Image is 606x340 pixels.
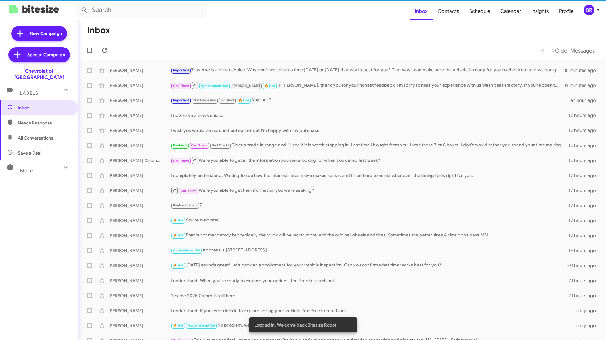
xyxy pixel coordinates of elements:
[87,25,110,35] h1: Inbox
[108,247,171,254] div: [PERSON_NAME]
[8,47,70,62] a: Special Campaign
[552,47,555,54] span: »
[171,112,568,119] div: I now have a new vehicle.
[537,44,548,57] button: Previous
[570,97,601,104] div: an hour ago
[188,323,215,327] span: Appointment Set
[18,105,71,111] span: Inbox
[171,247,568,254] div: Address is [STREET_ADDRESS]
[108,232,171,239] div: [PERSON_NAME]
[568,187,601,194] div: 17 hours ago
[173,159,189,163] span: Call Them
[568,202,601,209] div: 17 hours ago
[108,217,171,224] div: [PERSON_NAME]
[232,84,260,88] span: [PERSON_NAME]
[433,2,464,20] a: Contacts
[464,2,495,20] a: Schedule
[108,142,171,149] div: [PERSON_NAME]
[171,292,568,299] div: Yes the 2025 Camry is still here!
[173,218,184,222] span: 🔥 Hot
[568,157,601,164] div: 16 hours ago
[254,322,336,328] span: Logged In. Welcome back Bitesize Robot
[568,292,601,299] div: 21 hours ago
[108,277,171,284] div: [PERSON_NAME]
[20,90,38,96] span: Labels
[238,98,249,102] span: 🔥 Hot
[18,150,41,156] span: Save a Deal
[181,189,197,193] span: Call Them
[567,262,601,269] div: 20 hours ago
[410,2,433,20] span: Inbox
[173,203,198,207] span: Buyback: trade
[171,127,568,134] div: I wish you would've reached out earlier but I'm happy with my purchase
[568,277,601,284] div: 21 hours ago
[171,142,568,149] div: Giver a trade in range and I'll see if it is worth stopping in. Last time I bought from you, I wa...
[264,84,275,88] span: 🔥 Hot
[171,81,563,89] div: Hi [PERSON_NAME], thank you for your honest feedback. I’m sorry to hear your experience with us w...
[201,84,228,88] span: Appointment Set
[563,82,601,89] div: 39 minutes ago
[108,187,171,194] div: [PERSON_NAME]
[18,120,71,126] span: Needs Response
[495,2,526,20] a: Calendar
[171,217,568,224] div: You're welcome
[11,26,67,41] a: New Campaign
[171,97,570,104] div: Any luck?
[171,277,568,284] div: I understand! When you're ready to explore your options, feel free to reach out.
[191,143,207,147] span: Call Them
[20,168,33,174] span: More
[108,292,171,299] div: [PERSON_NAME]
[108,157,171,164] div: [PERSON_NAME] Distance
[171,232,568,239] div: That is not mandatory but typically the truck will be worth more with the original wheels and tir...
[171,186,568,194] div: Were you able to get the information you were seeking?
[27,52,65,58] span: Special Campaign
[568,217,601,224] div: 17 hours ago
[171,172,568,179] div: I completely understand. Waiting to see how the interest rates move makes sense, and I’ll be here...
[554,2,578,20] a: Profile
[108,112,171,119] div: [PERSON_NAME]
[541,47,544,54] span: «
[526,2,554,20] a: Insights
[584,5,594,15] div: BR
[578,5,599,15] button: BR
[108,172,171,179] div: [PERSON_NAME]
[173,98,189,102] span: Important
[171,262,567,269] div: [DATE] sounds great! Let’s book an appointment for your vehicle inspection. Can you confirm what ...
[30,30,62,37] span: New Campaign
[76,3,207,18] input: Search
[171,307,571,314] div: I understand! If you ever decide to explore selling your vehicle, feel free to reach out.
[171,202,568,209] div: Z
[108,202,171,209] div: [PERSON_NAME]
[108,67,171,74] div: [PERSON_NAME]
[548,44,598,57] button: Next
[568,127,601,134] div: 12 hours ago
[193,98,216,102] span: Not Interested
[568,142,601,149] div: 16 hours ago
[173,233,184,237] span: 🔥 Hot
[571,322,601,329] div: a day ago
[173,143,187,147] span: Buyback
[537,44,598,57] nav: Page navigation example
[173,263,184,267] span: 🔥 Hot
[173,68,189,72] span: Important
[568,112,601,119] div: 12 hours ago
[563,67,601,74] div: 38 minutes ago
[571,307,601,314] div: a day ago
[108,262,171,269] div: [PERSON_NAME]
[18,135,53,141] span: All Conversations
[108,307,171,314] div: [PERSON_NAME]
[108,82,171,89] div: [PERSON_NAME]
[173,84,189,88] span: Call Them
[555,47,595,54] span: Older Messages
[108,97,171,104] div: [PERSON_NAME]
[173,323,184,327] span: 🔥 Hot
[568,247,601,254] div: 19 hours ago
[171,322,571,329] div: No problem, we'll see you [DATE]
[568,172,601,179] div: 17 hours ago
[108,322,171,329] div: [PERSON_NAME]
